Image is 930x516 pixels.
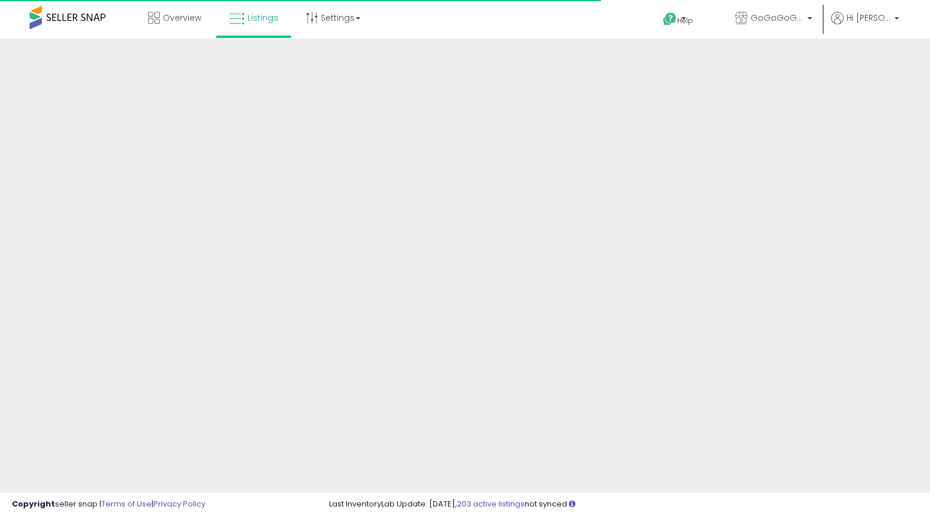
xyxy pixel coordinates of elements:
strong: Copyright [12,498,55,509]
a: Hi [PERSON_NAME] [831,12,899,39]
div: Last InventoryLab Update: [DATE], not synced. [329,499,918,510]
span: Help [677,15,693,25]
i: Click here to read more about un-synced listings. [569,500,575,508]
i: Get Help [662,12,677,27]
span: Overview [163,12,201,24]
a: Help [654,3,716,39]
span: Hi [PERSON_NAME] [847,12,891,24]
a: 203 active listings [457,498,524,509]
div: seller snap | | [12,499,205,510]
span: Listings [247,12,278,24]
a: Terms of Use [101,498,152,509]
a: Privacy Policy [153,498,205,509]
span: GoGoGoGoneLLC [751,12,804,24]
